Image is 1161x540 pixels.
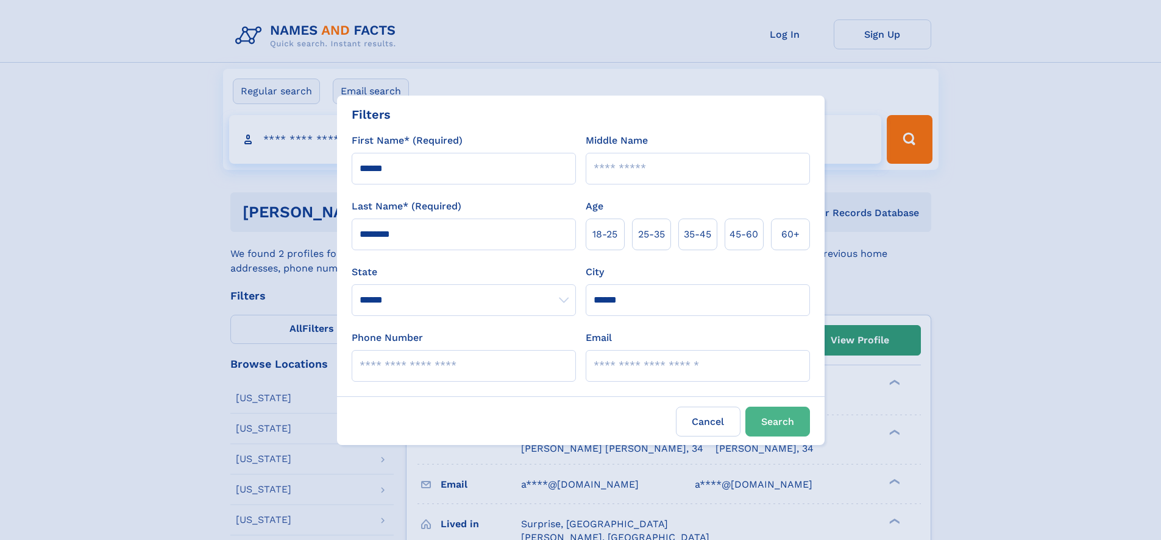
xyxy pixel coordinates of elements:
[586,331,612,345] label: Email
[352,105,391,124] div: Filters
[676,407,740,437] label: Cancel
[592,227,617,242] span: 18‑25
[638,227,665,242] span: 25‑35
[745,407,810,437] button: Search
[352,133,463,148] label: First Name* (Required)
[586,199,603,214] label: Age
[352,199,461,214] label: Last Name* (Required)
[684,227,711,242] span: 35‑45
[586,265,604,279] label: City
[352,265,576,279] label: State
[781,227,800,242] span: 60+
[730,227,758,242] span: 45‑60
[352,331,423,345] label: Phone Number
[586,133,648,148] label: Middle Name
